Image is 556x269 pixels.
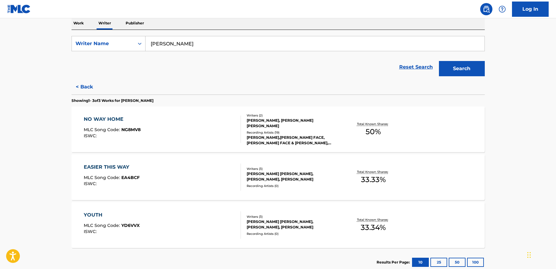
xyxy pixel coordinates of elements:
div: Writers ( 2 ) [247,113,339,118]
p: Total Known Shares: [357,122,390,126]
iframe: Chat Widget [525,240,556,269]
span: ISWC : [84,133,98,138]
a: Reset Search [396,60,436,74]
p: Showing 1 - 3 of 3 Works for [PERSON_NAME] [72,98,153,103]
div: Recording Artists ( 0 ) [247,231,339,236]
a: EASIER THIS WAYMLC Song Code:EA4BCFISWC:Writers (3)[PERSON_NAME] [PERSON_NAME], [PERSON_NAME], [P... [72,154,485,200]
img: help [499,5,506,13]
form: Search Form [72,36,485,79]
div: [PERSON_NAME] [PERSON_NAME], [PERSON_NAME], [PERSON_NAME] [247,219,339,230]
p: Total Known Shares: [357,217,390,222]
a: Log In [512,2,549,17]
span: EA4BCF [121,175,140,180]
span: ISWC : [84,181,98,186]
div: NO WAY HOME [84,116,141,123]
div: [PERSON_NAME] [PERSON_NAME], [PERSON_NAME], [PERSON_NAME] [247,171,339,182]
button: 25 [430,258,447,267]
span: MLC Song Code : [84,127,121,132]
a: Public Search [480,3,492,15]
span: 50 % [366,126,381,137]
div: Drag [527,246,531,264]
span: MLC Song Code : [84,175,121,180]
button: 10 [412,258,429,267]
p: Writer [97,17,113,30]
a: YOUTHMLC Song Code:YD6VVXISWC:Writers (3)[PERSON_NAME] [PERSON_NAME], [PERSON_NAME], [PERSON_NAME... [72,202,485,248]
div: Recording Artists ( 19 ) [247,130,339,135]
p: Work [72,17,86,30]
span: YD6VVX [121,223,140,228]
div: YOUTH [84,211,140,219]
button: 50 [449,258,466,267]
span: 33.33 % [361,174,386,185]
img: search [483,5,490,13]
div: [PERSON_NAME], [PERSON_NAME] [PERSON_NAME] [247,118,339,129]
div: [PERSON_NAME],[PERSON_NAME] FACE, [PERSON_NAME] FACE & [PERSON_NAME], [PERSON_NAME] FACE,[PERSON_... [247,135,339,146]
span: 33.34 % [361,222,386,233]
div: Writers ( 3 ) [247,167,339,171]
div: EASIER THIS WAY [84,163,140,171]
span: ISWC : [84,229,98,234]
button: Search [439,61,485,76]
span: NG8MV8 [121,127,141,132]
div: Recording Artists ( 0 ) [247,184,339,188]
button: < Back [72,79,108,95]
p: Results Per Page: [377,260,411,265]
p: Publisher [124,17,146,30]
div: Writer Name [75,40,131,47]
button: 100 [467,258,484,267]
p: Total Known Shares: [357,170,390,174]
span: MLC Song Code : [84,223,121,228]
img: MLC Logo [7,5,31,13]
a: NO WAY HOMEMLC Song Code:NG8MV8ISWC:Writers (2)[PERSON_NAME], [PERSON_NAME] [PERSON_NAME]Recordin... [72,106,485,152]
div: Help [496,3,508,15]
div: Writers ( 3 ) [247,214,339,219]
